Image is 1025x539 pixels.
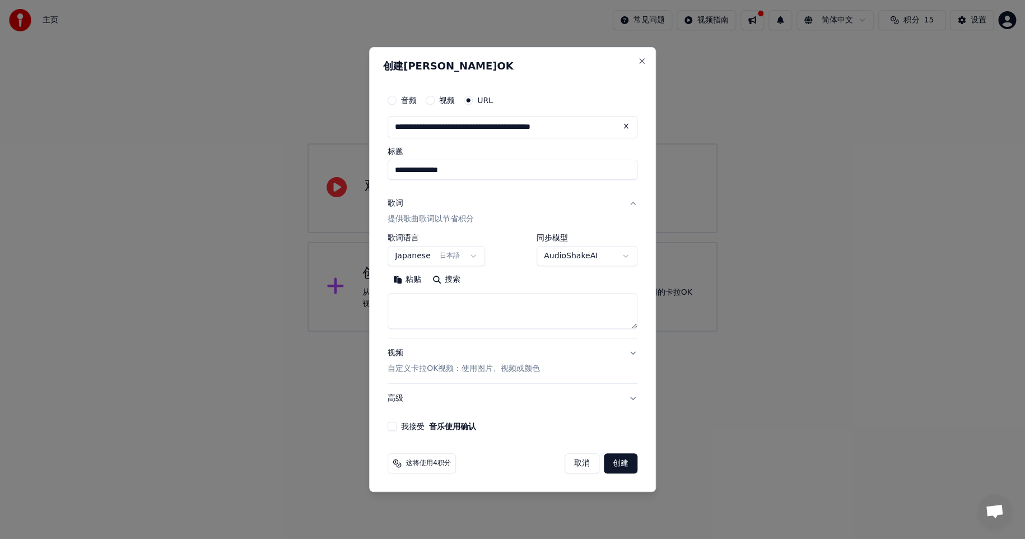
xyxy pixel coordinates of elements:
[565,453,599,473] button: 取消
[401,422,476,430] label: 我接受
[429,422,476,430] button: 我接受
[604,453,637,473] button: 创建
[383,61,642,71] h2: 创建[PERSON_NAME]OK
[388,189,637,234] button: 歌词提供歌曲歌词以节省积分
[388,147,637,155] label: 标题
[388,338,637,383] button: 视频自定义卡拉OK视频：使用图片、视频或颜色
[388,384,637,413] button: 高级
[388,271,427,289] button: 粘贴
[406,459,451,468] span: 这将使用4积分
[427,271,466,289] button: 搜索
[439,96,455,104] label: 视频
[388,347,540,374] div: 视频
[477,96,493,104] label: URL
[388,234,485,241] label: 歌词语言
[388,234,637,338] div: 歌词提供歌曲歌词以节省积分
[537,234,637,241] label: 同步模型
[401,96,417,104] label: 音频
[388,213,474,225] p: 提供歌曲歌词以节省积分
[388,363,540,374] p: 自定义卡拉OK视频：使用图片、视频或颜色
[388,198,403,209] div: 歌词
